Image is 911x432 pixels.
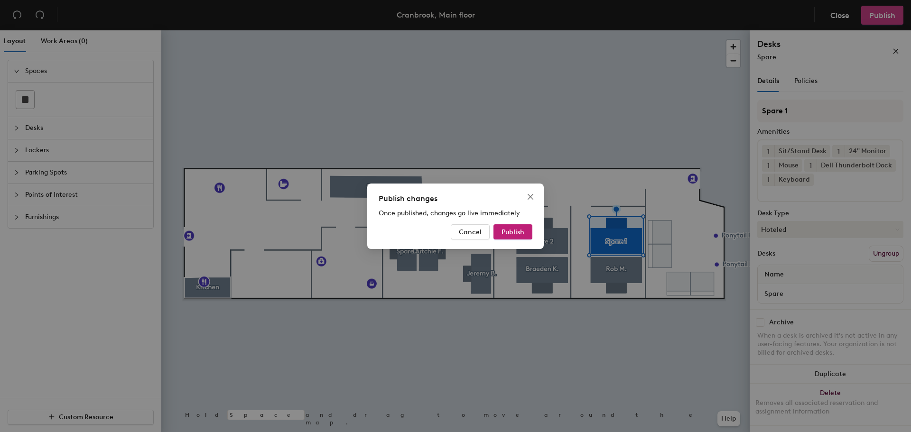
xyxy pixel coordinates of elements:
button: Close [523,189,538,204]
span: Publish [502,228,524,236]
span: Once published, changes go live immediately [379,209,520,217]
button: Publish [493,224,532,239]
span: Cancel [459,228,482,236]
button: Cancel [451,224,490,239]
span: Close [523,193,538,201]
div: Publish changes [379,193,532,204]
span: close [527,193,534,201]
